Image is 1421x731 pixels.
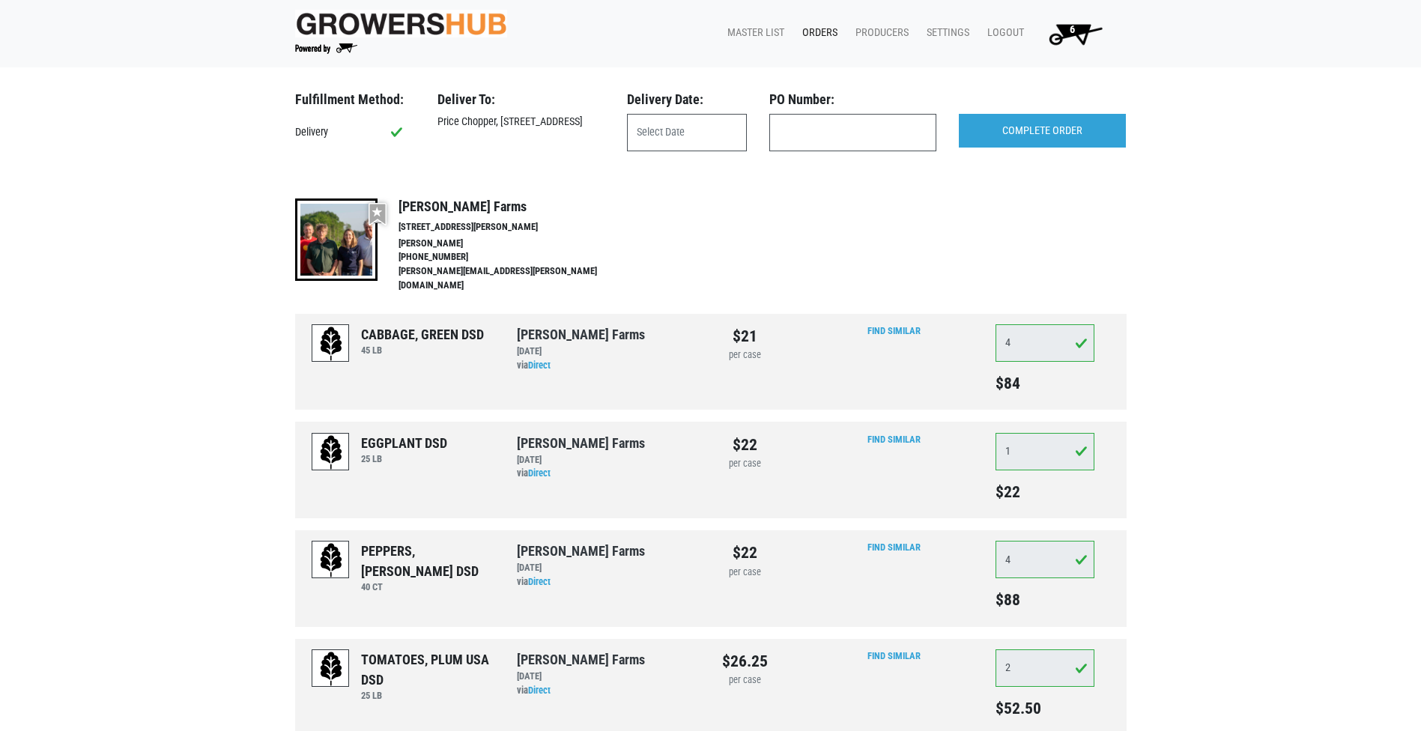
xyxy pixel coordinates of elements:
img: placeholder-variety-43d6402dacf2d531de610a020419775a.svg [312,650,350,688]
a: Direct [528,360,551,371]
input: COMPLETE ORDER [959,114,1126,148]
div: via [517,684,700,698]
div: TOMATOES, PLUM USA DSD [361,649,494,690]
h3: PO Number: [769,91,936,108]
div: [DATE] [517,670,700,684]
a: Producers [843,19,915,47]
img: placeholder-variety-43d6402dacf2d531de610a020419775a.svg [312,434,350,471]
a: [PERSON_NAME] Farms [517,435,645,451]
div: $22 [722,541,768,565]
a: Direct [528,576,551,587]
h6: 45 LB [361,345,484,356]
a: Find Similar [867,434,921,445]
h6: 25 LB [361,690,494,701]
div: via [517,359,700,373]
div: $22 [722,433,768,457]
a: Master List [715,19,790,47]
input: Qty [996,649,1095,687]
li: [PERSON_NAME][EMAIL_ADDRESS][PERSON_NAME][DOMAIN_NAME] [399,264,629,293]
div: per case [722,348,768,363]
a: Logout [975,19,1030,47]
li: [STREET_ADDRESS][PERSON_NAME] [399,220,629,234]
h3: Deliver To: [437,91,605,108]
div: [DATE] [517,453,700,467]
img: placeholder-variety-43d6402dacf2d531de610a020419775a.svg [312,325,350,363]
a: Find Similar [867,325,921,336]
div: per case [722,673,768,688]
h5: $84 [996,374,1095,393]
h6: 25 LB [361,453,447,464]
li: [PHONE_NUMBER] [399,250,629,264]
img: placeholder-variety-43d6402dacf2d531de610a020419775a.svg [312,542,350,579]
input: Qty [996,433,1095,470]
a: Direct [528,685,551,696]
div: $21 [722,324,768,348]
a: 6 [1030,19,1115,49]
div: per case [722,565,768,580]
a: Find Similar [867,650,921,661]
img: Cart [1042,19,1109,49]
span: 6 [1070,23,1075,36]
div: via [517,467,700,481]
h6: 40 CT [361,581,494,592]
a: Direct [528,467,551,479]
a: Find Similar [867,542,921,553]
h3: Delivery Date: [627,91,747,108]
h5: $88 [996,590,1095,610]
img: original-fc7597fdc6adbb9d0e2ae620e786d1a2.jpg [295,10,508,37]
img: thumbnail-8a08f3346781c529aa742b86dead986c.jpg [295,198,378,281]
h3: Fulfillment Method: [295,91,415,108]
div: $26.25 [722,649,768,673]
input: Select Date [627,114,747,151]
h5: $52.50 [996,699,1095,718]
div: per case [722,457,768,471]
a: [PERSON_NAME] Farms [517,327,645,342]
h5: $22 [996,482,1095,502]
div: CABBAGE, GREEN DSD [361,324,484,345]
div: EGGPLANT DSD [361,433,447,453]
li: [PERSON_NAME] [399,237,629,251]
div: [DATE] [517,345,700,359]
div: via [517,575,700,589]
h4: [PERSON_NAME] Farms [399,198,629,215]
div: [DATE] [517,561,700,575]
input: Qty [996,541,1095,578]
a: [PERSON_NAME] Farms [517,652,645,667]
img: Powered by Big Wheelbarrow [295,43,357,54]
input: Qty [996,324,1095,362]
a: Settings [915,19,975,47]
a: Orders [790,19,843,47]
div: Price Chopper, [STREET_ADDRESS] [426,114,616,130]
div: PEPPERS, [PERSON_NAME] DSD [361,541,494,581]
a: [PERSON_NAME] Farms [517,543,645,559]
